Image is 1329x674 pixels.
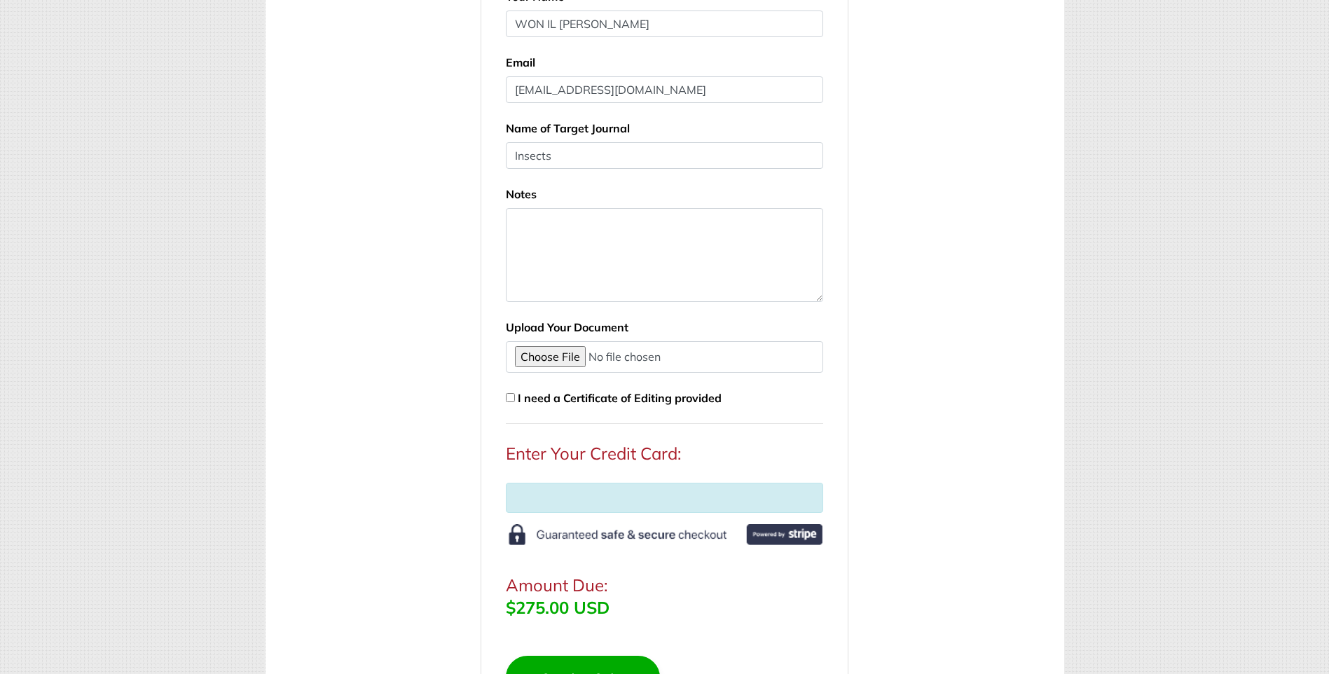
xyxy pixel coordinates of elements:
label: Name of Target Journal [506,120,630,137]
legend: Enter Your Credit Card: [506,441,823,466]
label: Upload Your Document [506,319,628,336]
img: security-badge-3.png [506,524,823,550]
iframe: 보안 카드 결제 입력 프레임 [521,492,808,504]
strong: $275.00 USD [506,597,610,618]
label: I need a Certificate of Editing provided [518,390,722,406]
legend: Amount Due: [506,572,823,598]
label: Notes [506,186,537,202]
label: Email [506,54,535,71]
